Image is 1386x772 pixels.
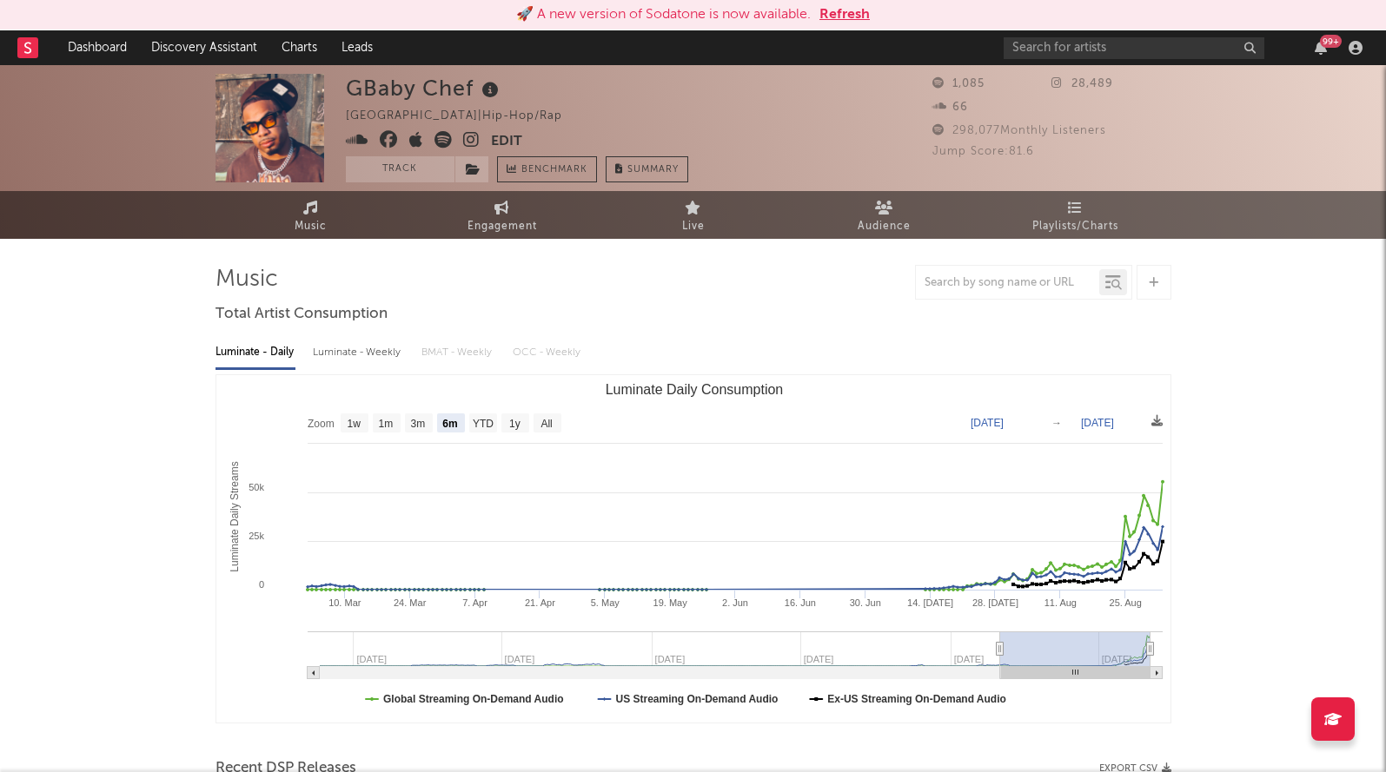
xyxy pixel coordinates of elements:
[468,216,537,237] span: Engagement
[407,191,598,239] a: Engagement
[313,338,404,367] div: Luminate - Weekly
[329,30,385,65] a: Leads
[524,597,554,608] text: 21. Apr
[849,597,880,608] text: 30. Jun
[1081,417,1114,429] text: [DATE]
[827,693,1006,705] text: Ex-US Streaming On-Demand Audio
[442,418,457,430] text: 6m
[784,597,815,608] text: 16. Jun
[1032,216,1118,237] span: Playlists/Charts
[139,30,269,65] a: Discovery Assistant
[1051,78,1113,89] span: 28,489
[916,276,1099,290] input: Search by song name or URL
[1109,597,1141,608] text: 25. Aug
[462,597,487,608] text: 7. Apr
[346,74,503,102] div: GBaby Chef
[819,4,870,25] button: Refresh
[249,482,264,492] text: 50k
[472,418,493,430] text: YTD
[627,165,679,175] span: Summary
[932,146,1034,157] span: Jump Score: 81.6
[972,597,1018,608] text: 28. [DATE]
[615,693,778,705] text: US Streaming On-Demand Audio
[1315,41,1327,55] button: 99+
[308,418,335,430] text: Zoom
[346,156,454,182] button: Track
[980,191,1171,239] a: Playlists/Charts
[682,216,705,237] span: Live
[216,338,295,367] div: Luminate - Daily
[216,304,388,325] span: Total Artist Consumption
[378,418,393,430] text: 1m
[789,191,980,239] a: Audience
[347,418,361,430] text: 1w
[1004,37,1264,59] input: Search for artists
[653,597,687,608] text: 19. May
[216,375,1171,723] svg: Luminate Daily Consumption
[722,597,748,608] text: 2. Jun
[491,131,522,153] button: Edit
[509,418,521,430] text: 1y
[497,156,597,182] a: Benchmark
[1320,35,1342,48] div: 99 +
[56,30,139,65] a: Dashboard
[932,78,985,89] span: 1,085
[383,693,564,705] text: Global Streaming On-Demand Audio
[269,30,329,65] a: Charts
[516,4,811,25] div: 🚀 A new version of Sodatone is now available.
[971,417,1004,429] text: [DATE]
[605,382,783,397] text: Luminate Daily Consumption
[410,418,425,430] text: 3m
[328,597,361,608] text: 10. Mar
[216,191,407,239] a: Music
[932,102,968,113] span: 66
[295,216,327,237] span: Music
[858,216,911,237] span: Audience
[228,461,240,571] text: Luminate Daily Streams
[598,191,789,239] a: Live
[249,531,264,541] text: 25k
[521,160,587,181] span: Benchmark
[1051,417,1062,429] text: →
[1044,597,1076,608] text: 11. Aug
[932,125,1106,136] span: 298,077 Monthly Listeners
[258,579,263,590] text: 0
[590,597,620,608] text: 5. May
[346,106,602,127] div: [GEOGRAPHIC_DATA] | Hip-Hop/Rap
[540,418,552,430] text: All
[606,156,688,182] button: Summary
[907,597,953,608] text: 14. [DATE]
[394,597,427,608] text: 24. Mar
